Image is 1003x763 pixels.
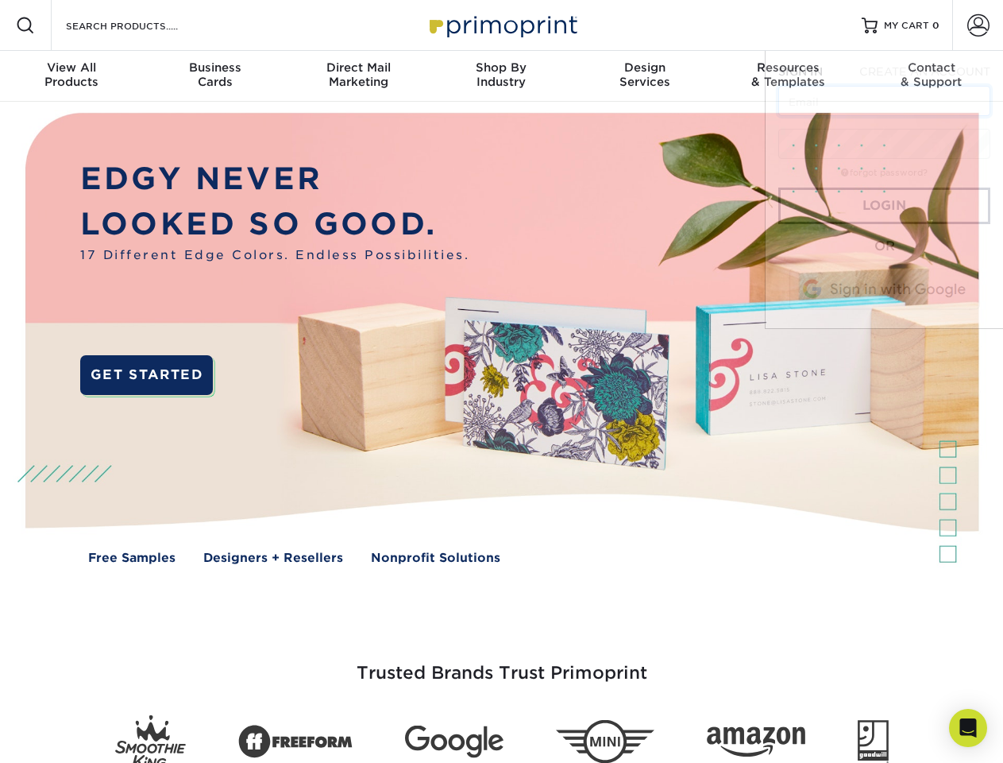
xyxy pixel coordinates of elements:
span: 17 Different Edge Colors. Endless Possibilities. [80,246,469,265]
span: MY CART [884,19,929,33]
div: Cards [143,60,286,89]
img: Primoprint [422,8,581,42]
span: Resources [716,60,859,75]
div: Services [573,60,716,89]
span: SIGN IN [778,65,823,78]
div: Open Intercom Messenger [949,709,987,747]
input: Email [778,86,990,116]
div: & Templates [716,60,859,89]
span: 0 [932,20,939,31]
p: EDGY NEVER [80,157,469,202]
div: Marketing [287,60,430,89]
span: Shop By [430,60,573,75]
a: Direct MailMarketing [287,51,430,102]
iframe: Google Customer Reviews [4,715,135,757]
input: SEARCH PRODUCTS..... [64,16,219,35]
h3: Trusted Brands Trust Primoprint [37,625,966,703]
a: Login [778,188,990,224]
img: Goodwill [858,720,889,763]
a: forgot password? [841,168,928,178]
a: Designers + Resellers [203,549,343,567]
div: Industry [430,60,573,89]
p: LOOKED SO GOOD. [80,202,469,247]
a: Shop ByIndustry [430,51,573,102]
a: Free Samples [88,549,176,567]
span: CREATE AN ACCOUNT [859,65,990,78]
div: OR [778,237,990,256]
img: Google [405,726,503,758]
span: Business [143,60,286,75]
a: GET STARTED [80,355,213,395]
a: Nonprofit Solutions [371,549,500,567]
span: Design [573,60,716,75]
a: Resources& Templates [716,51,859,102]
img: Amazon [707,727,805,757]
a: DesignServices [573,51,716,102]
span: Direct Mail [287,60,430,75]
a: BusinessCards [143,51,286,102]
